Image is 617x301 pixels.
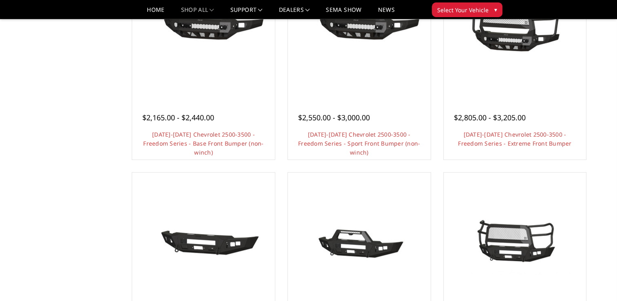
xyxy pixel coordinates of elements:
span: ▾ [494,5,497,14]
img: 2024-2025 Chevrolet 2500-3500 - A2 Series - Base Front Bumper (winch mount) [138,213,269,274]
a: [DATE]-[DATE] Chevrolet 2500-3500 - Freedom Series - Extreme Front Bumper [458,131,571,147]
button: Select Your Vehicle [432,2,502,17]
img: 2024-2025 Chevrolet 2500-3500 - A2 Series - Sport Front Bumper (winch mount) [294,213,425,274]
a: shop all [181,7,214,19]
a: [DATE]-[DATE] Chevrolet 2500-3500 - Freedom Series - Sport Front Bumper (non-winch) [298,131,420,156]
a: Support [230,7,263,19]
span: $2,165.00 - $2,440.00 [142,113,214,122]
span: $2,805.00 - $3,205.00 [454,113,526,122]
a: Dealers [279,7,310,19]
img: 2024-2025 Chevrolet 2500-3500 - A2 Series - Extreme Front Bumper (winch mount) [449,213,580,274]
a: Home [147,7,164,19]
a: News [378,7,394,19]
a: [DATE]-[DATE] Chevrolet 2500-3500 - Freedom Series - Base Front Bumper (non-winch) [143,131,263,156]
a: SEMA Show [326,7,361,19]
span: $2,550.00 - $3,000.00 [298,113,370,122]
span: Select Your Vehicle [437,6,489,14]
